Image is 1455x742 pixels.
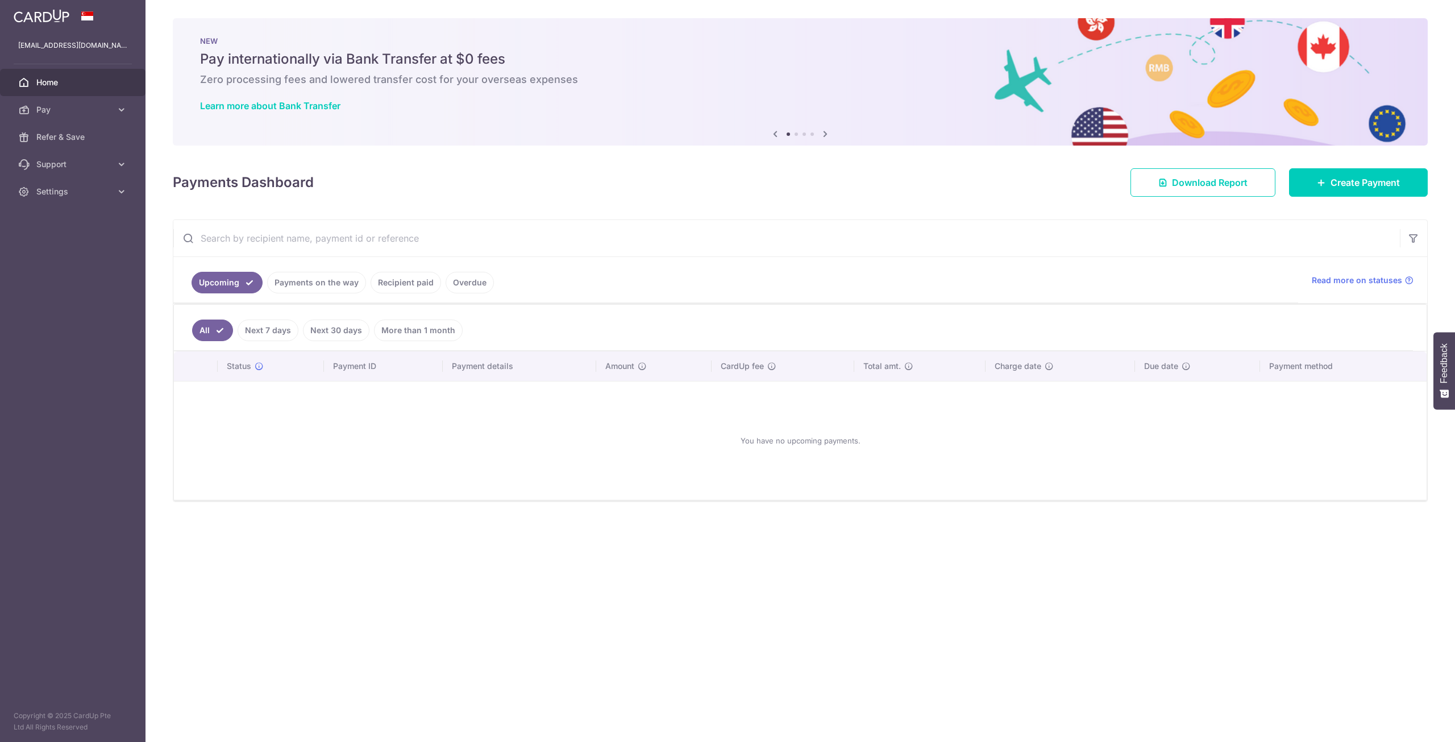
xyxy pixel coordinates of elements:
[238,320,298,341] a: Next 7 days
[36,159,111,170] span: Support
[192,272,263,293] a: Upcoming
[374,320,463,341] a: More than 1 month
[200,73,1400,86] h6: Zero processing fees and lowered transfer cost for your overseas expenses
[200,36,1400,45] p: NEW
[173,172,314,193] h4: Payments Dashboard
[188,391,1413,491] div: You have no upcoming payments.
[1312,275,1414,286] a: Read more on statuses
[192,320,233,341] a: All
[173,18,1428,146] img: Bank transfer banner
[1312,275,1402,286] span: Read more on statuses
[1289,168,1428,197] a: Create Payment
[446,272,494,293] a: Overdue
[227,360,251,372] span: Status
[1439,343,1449,383] span: Feedback
[1260,351,1427,381] th: Payment method
[1172,176,1248,189] span: Download Report
[36,77,111,88] span: Home
[1331,176,1400,189] span: Create Payment
[371,272,441,293] a: Recipient paid
[995,360,1041,372] span: Charge date
[200,100,340,111] a: Learn more about Bank Transfer
[605,360,634,372] span: Amount
[324,351,442,381] th: Payment ID
[1144,360,1178,372] span: Due date
[1433,332,1455,409] button: Feedback - Show survey
[863,360,901,372] span: Total amt.
[443,351,596,381] th: Payment details
[1130,168,1275,197] a: Download Report
[721,360,764,372] span: CardUp fee
[200,50,1400,68] h5: Pay internationally via Bank Transfer at $0 fees
[36,186,111,197] span: Settings
[18,40,127,51] p: [EMAIL_ADDRESS][DOMAIN_NAME]
[267,272,366,293] a: Payments on the way
[36,104,111,115] span: Pay
[14,9,69,23] img: CardUp
[303,320,369,341] a: Next 30 days
[173,220,1400,256] input: Search by recipient name, payment id or reference
[36,131,111,143] span: Refer & Save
